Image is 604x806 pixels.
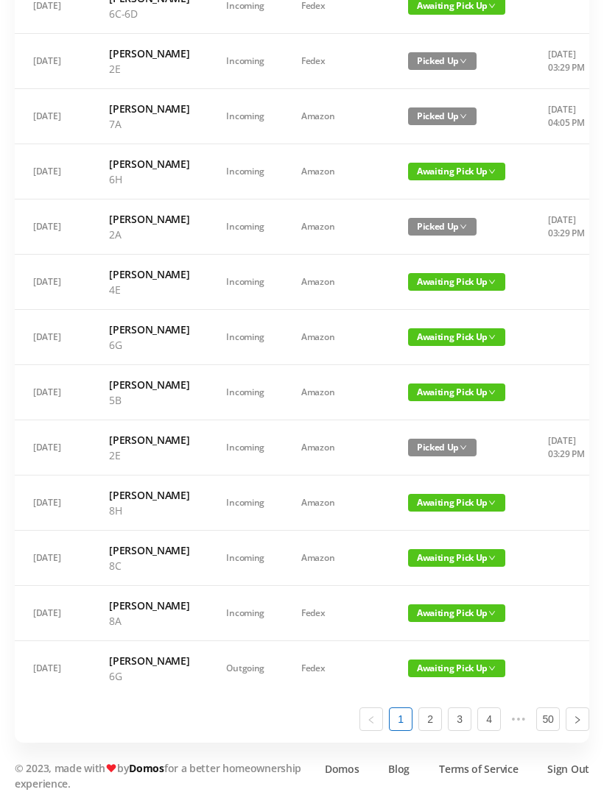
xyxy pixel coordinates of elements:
p: 2A [109,227,189,242]
td: Incoming [208,144,283,199]
h6: [PERSON_NAME] [109,156,189,172]
li: Next 5 Pages [507,707,530,731]
p: 5B [109,392,189,408]
span: Awaiting Pick Up [408,660,505,677]
p: 6C-6D [109,6,189,21]
p: 7A [109,116,189,132]
td: Amazon [283,199,390,255]
td: Incoming [208,255,283,310]
td: Amazon [283,89,390,144]
i: icon: down [488,609,496,617]
a: Domos [129,761,164,775]
i: icon: down [460,223,467,230]
td: Incoming [208,310,283,365]
td: Incoming [208,199,283,255]
span: Awaiting Pick Up [408,604,505,622]
span: Picked Up [408,218,477,236]
td: Incoming [208,89,283,144]
a: 1 [390,708,412,730]
h6: [PERSON_NAME] [109,211,189,227]
p: 6H [109,172,189,187]
td: Fedex [283,641,390,696]
i: icon: down [488,333,496,341]
span: Awaiting Pick Up [408,273,505,291]
a: 4 [478,708,500,730]
i: icon: down [488,2,496,10]
i: icon: down [488,389,496,396]
p: 4E [109,282,189,297]
td: [DATE] [15,310,91,365]
a: Blog [388,761,410,777]
td: Amazon [283,310,390,365]
span: ••• [507,707,530,731]
p: 8C [109,558,189,573]
h6: [PERSON_NAME] [109,101,189,116]
li: 2 [418,707,442,731]
p: 8A [109,613,189,629]
li: 4 [477,707,501,731]
p: 6G [109,337,189,353]
td: Incoming [208,420,283,476]
a: 2 [419,708,441,730]
a: Sign Out [547,761,589,777]
span: Awaiting Pick Up [408,328,505,346]
td: [DATE] [15,89,91,144]
td: Incoming [208,34,283,89]
i: icon: down [488,665,496,672]
i: icon: left [367,715,376,724]
p: 2E [109,448,189,463]
h6: [PERSON_NAME] [109,266,189,282]
a: 3 [449,708,471,730]
a: Domos [325,761,359,777]
p: © 2023, made with by for a better homeownership experience. [15,760,309,791]
td: [DATE] [15,641,91,696]
td: [DATE] [15,420,91,476]
p: 8H [109,503,189,518]
td: [DATE] [15,255,91,310]
td: [DATE] [15,476,91,531]
h6: [PERSON_NAME] [109,487,189,503]
li: 1 [389,707,412,731]
li: 50 [536,707,560,731]
i: icon: down [460,113,467,120]
span: Picked Up [408,107,477,125]
td: Amazon [283,365,390,420]
h6: [PERSON_NAME] [109,377,189,392]
i: icon: down [460,57,467,65]
li: Previous Page [359,707,383,731]
i: icon: down [460,444,467,451]
td: Incoming [208,531,283,586]
td: [DATE] [15,531,91,586]
td: Outgoing [208,641,283,696]
a: Terms of Service [439,761,518,777]
td: Incoming [208,365,283,420]
i: icon: down [488,278,496,286]
td: [DATE] [15,34,91,89]
td: [DATE] [15,144,91,199]
i: icon: down [488,499,496,506]
i: icon: down [488,554,496,562]
li: Next Page [566,707,589,731]
span: Awaiting Pick Up [408,383,505,401]
td: Amazon [283,255,390,310]
i: icon: down [488,168,496,175]
p: 2E [109,61,189,77]
h6: [PERSON_NAME] [109,542,189,558]
a: 50 [537,708,559,730]
span: Awaiting Pick Up [408,549,505,567]
span: Awaiting Pick Up [408,163,505,180]
td: Incoming [208,586,283,641]
span: Picked Up [408,439,477,456]
td: Amazon [283,144,390,199]
i: icon: right [573,715,582,724]
h6: [PERSON_NAME] [109,598,189,613]
td: Incoming [208,476,283,531]
td: [DATE] [15,365,91,420]
td: Amazon [283,531,390,586]
td: [DATE] [15,586,91,641]
td: Fedex [283,34,390,89]
td: Amazon [283,476,390,531]
p: 6G [109,668,189,684]
td: Amazon [283,420,390,476]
